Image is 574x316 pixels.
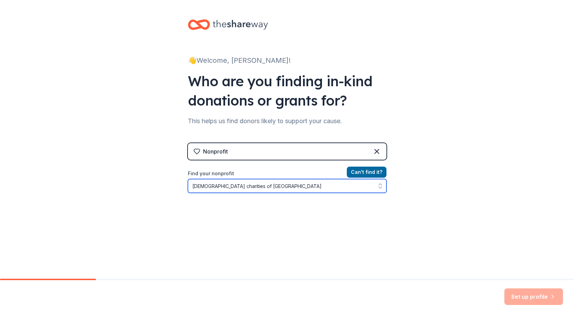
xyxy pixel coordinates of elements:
[203,147,228,156] div: Nonprofit
[188,169,386,178] label: Find your nonprofit
[188,179,386,193] input: Search by name, EIN, or city
[347,167,386,178] button: Can't find it?
[188,71,386,110] div: Who are you finding in-kind donations or grants for?
[188,116,386,127] div: This helps us find donors likely to support your cause.
[188,55,386,66] div: 👋 Welcome, [PERSON_NAME]!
